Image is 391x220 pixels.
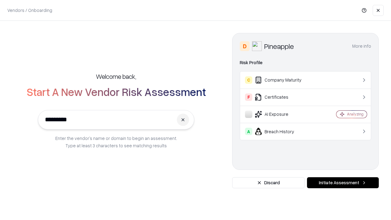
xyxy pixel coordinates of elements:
[240,41,250,51] div: D
[27,86,206,98] h2: Start A New Vendor Risk Assessment
[252,41,262,51] img: Pineapple
[245,128,318,135] div: Breach History
[7,7,52,13] p: Vendors / Onboarding
[352,41,371,52] button: More info
[245,76,318,84] div: Company Maturity
[232,177,305,188] button: Discard
[245,94,252,101] div: F
[245,94,318,101] div: Certificates
[55,134,177,149] p: Enter the vendor’s name or domain to begin an assessment. Type at least 3 characters to see match...
[307,177,379,188] button: Initiate Assessment
[245,128,252,135] div: A
[264,41,294,51] div: Pineapple
[347,112,364,117] div: Analyzing
[240,59,371,66] div: Risk Profile
[96,72,136,81] h5: Welcome back,
[245,111,318,118] div: AI Exposure
[245,76,252,84] div: C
